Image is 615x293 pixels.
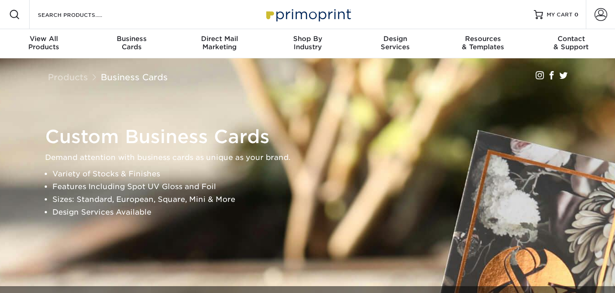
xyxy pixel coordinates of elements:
[527,35,615,43] span: Contact
[176,35,264,43] span: Direct Mail
[37,9,126,20] input: SEARCH PRODUCTS.....
[527,29,615,58] a: Contact& Support
[439,29,527,58] a: Resources& Templates
[88,29,176,58] a: BusinessCards
[52,206,579,219] li: Design Services Available
[264,35,351,51] div: Industry
[264,29,351,58] a: Shop ByIndustry
[351,35,439,43] span: Design
[101,72,168,82] a: Business Cards
[574,11,579,18] span: 0
[439,35,527,51] div: & Templates
[176,35,264,51] div: Marketing
[52,180,579,193] li: Features Including Spot UV Gloss and Foil
[262,5,353,24] img: Primoprint
[45,151,579,164] p: Demand attention with business cards as unique as your brand.
[547,11,573,19] span: MY CART
[351,35,439,51] div: Services
[88,35,176,51] div: Cards
[527,35,615,51] div: & Support
[88,35,176,43] span: Business
[52,193,579,206] li: Sizes: Standard, European, Square, Mini & More
[351,29,439,58] a: DesignServices
[176,29,264,58] a: Direct MailMarketing
[264,35,351,43] span: Shop By
[439,35,527,43] span: Resources
[52,168,579,180] li: Variety of Stocks & Finishes
[48,72,88,82] a: Products
[45,126,579,148] h1: Custom Business Cards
